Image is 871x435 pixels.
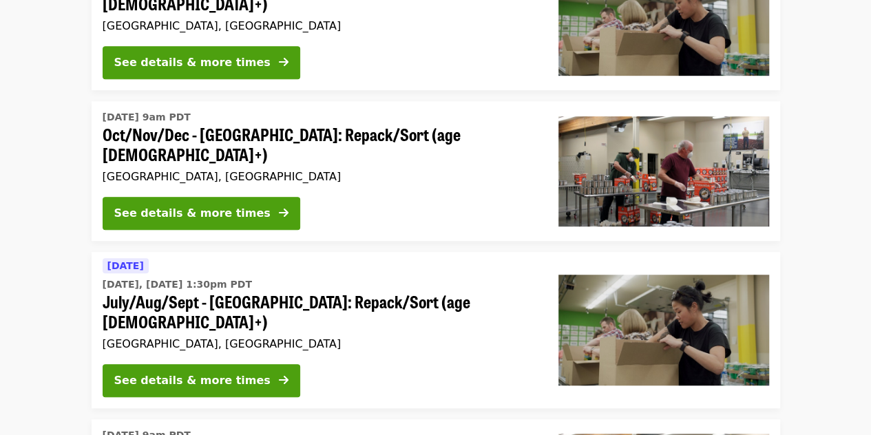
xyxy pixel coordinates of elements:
[279,374,288,387] i: arrow-right icon
[103,46,300,79] button: See details & more times
[103,364,300,397] button: See details & more times
[103,110,191,125] time: [DATE] 9am PDT
[103,125,536,165] span: Oct/Nov/Dec - [GEOGRAPHIC_DATA]: Repack/Sort (age [DEMOGRAPHIC_DATA]+)
[103,292,536,332] span: July/Aug/Sept - [GEOGRAPHIC_DATA]: Repack/Sort (age [DEMOGRAPHIC_DATA]+)
[103,170,536,183] div: [GEOGRAPHIC_DATA], [GEOGRAPHIC_DATA]
[114,54,271,71] div: See details & more times
[103,197,300,230] button: See details & more times
[92,252,780,408] a: See details for "July/Aug/Sept - Portland: Repack/Sort (age 8+)"
[279,56,288,69] i: arrow-right icon
[114,205,271,222] div: See details & more times
[279,206,288,220] i: arrow-right icon
[103,337,536,350] div: [GEOGRAPHIC_DATA], [GEOGRAPHIC_DATA]
[103,19,536,32] div: [GEOGRAPHIC_DATA], [GEOGRAPHIC_DATA]
[558,116,769,226] img: Oct/Nov/Dec - Portland: Repack/Sort (age 16+) organized by Oregon Food Bank
[92,101,780,241] a: See details for "Oct/Nov/Dec - Portland: Repack/Sort (age 16+)"
[558,275,769,385] img: July/Aug/Sept - Portland: Repack/Sort (age 8+) organized by Oregon Food Bank
[107,260,144,271] span: [DATE]
[103,277,252,292] time: [DATE], [DATE] 1:30pm PDT
[114,372,271,389] div: See details & more times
